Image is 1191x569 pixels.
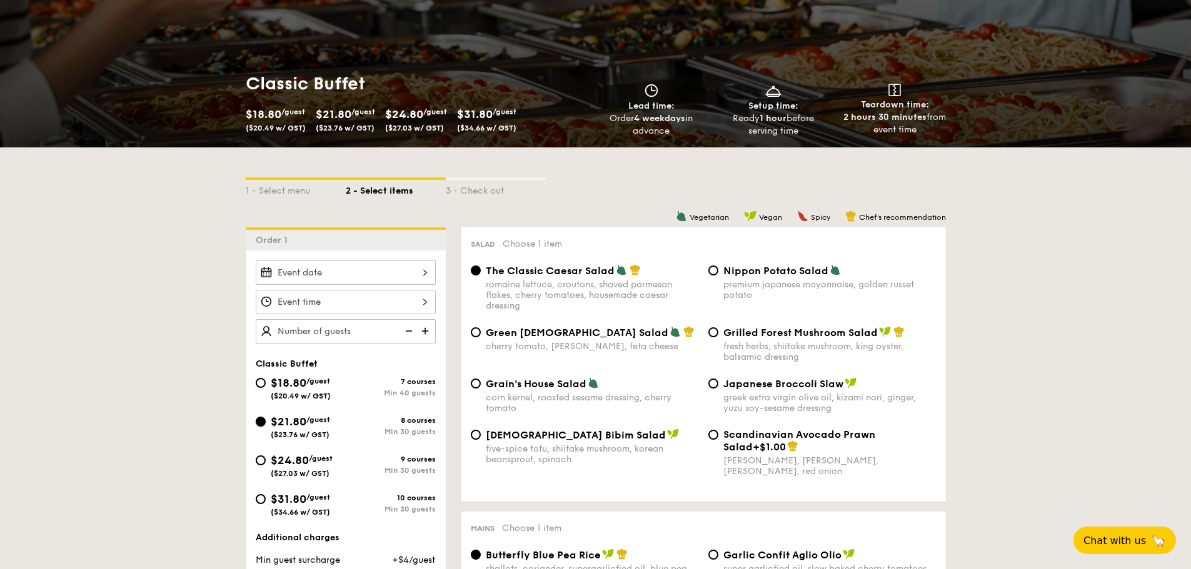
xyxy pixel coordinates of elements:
[346,505,436,513] div: Min 30 guests
[845,210,857,222] img: icon-chef-hat.a58ddaea.svg
[256,378,266,388] input: $18.80/guest($20.49 w/ GST)7 coursesMin 40 guests
[271,376,306,390] span: $18.80
[708,379,718,388] input: Japanese Broccoli Slawgreek extra virgin olive oil, kizami nori, ginger, yuzu soy-sesame dressing
[256,235,293,245] span: Order 1
[486,265,615,277] span: The Classic Caesar Salad
[256,555,340,565] span: Min guest surcharge
[764,84,783,97] img: icon-dish.430c3a2e.svg
[486,392,698,413] div: corn kernel, roasted sesame dressing, cherry tomato
[748,101,798,111] span: Setup time:
[634,113,685,124] strong: 4 weekdays
[246,72,591,95] h1: Classic Buffet
[306,493,330,502] span: /guest
[760,113,786,124] strong: 1 hour
[471,430,481,440] input: [DEMOGRAPHIC_DATA] Bibim Saladfive-spice tofu, shiitake mushroom, korean beansprout, spinach
[256,359,318,369] span: Classic Buffet
[486,443,698,465] div: five-spice tofu, shiitake mushroom, korean beansprout, spinach
[316,124,374,132] span: ($23.76 w/ GST)
[346,377,436,386] div: 7 courses
[676,210,687,222] img: icon-vegetarian.fe4039eb.svg
[471,550,481,560] input: Butterfly Blue Pea Riceshallots, coriander, supergarlicfied oil, blue pea flower
[486,429,666,441] span: [DEMOGRAPHIC_DATA] Bibim Salad
[503,239,562,249] span: Choose 1 item
[723,265,828,277] span: Nippon Potato Salad
[744,210,756,222] img: icon-vegan.f8ff3823.svg
[256,319,436,344] input: Number of guests
[723,455,936,477] div: [PERSON_NAME], [PERSON_NAME], [PERSON_NAME], red onion
[256,417,266,427] input: $21.80/guest($23.76 w/ GST)8 coursesMin 30 guests
[723,341,936,362] div: fresh herbs, shiitake mushroom, king oyster, balsamic dressing
[893,326,905,337] img: icon-chef-hat.a58ddaea.svg
[723,327,878,339] span: Grilled Forest Mushroom Salad
[502,523,561,533] span: Choose 1 item
[843,112,927,122] strong: 2 hours 30 minutes
[723,392,936,413] div: greek extra virgin olive oil, kizami nori, ginger, yuzu soy-sesame dressing
[346,388,436,397] div: Min 40 guests
[787,440,798,452] img: icon-chef-hat.a58ddaea.svg
[708,265,718,275] input: Nippon Potato Saladpremium japanese mayonnaise, golden russet potato
[281,107,305,116] span: /guest
[256,260,436,285] input: Event date
[486,341,698,352] div: cherry tomato, [PERSON_NAME], feta cheese
[471,524,495,533] span: Mains
[630,264,641,275] img: icon-chef-hat.a58ddaea.svg
[723,378,843,390] span: Japanese Broccoli Slaw
[667,428,680,440] img: icon-vegan.f8ff3823.svg
[392,555,435,565] span: +$4/guest
[588,377,599,388] img: icon-vegetarian.fe4039eb.svg
[486,378,586,390] span: Grain's House Salad
[486,279,698,311] div: romaine lettuce, croutons, shaved parmesan flakes, cherry tomatoes, housemade caesar dressing
[628,101,675,111] span: Lead time:
[690,213,729,222] span: Vegetarian
[759,213,782,222] span: Vegan
[596,112,708,137] div: Order in advance
[385,107,423,121] span: $24.80
[346,416,436,425] div: 8 courses
[385,124,444,132] span: ($27.03 w/ GST)
[642,84,661,97] img: icon-clock.2db775ea.svg
[306,377,330,385] span: /guest
[471,240,495,249] span: Salad
[398,319,417,343] img: icon-reduce.1d2dbef1.svg
[346,180,446,197] div: 2 - Select items
[309,454,333,463] span: /guest
[471,327,481,337] input: Green [DEMOGRAPHIC_DATA] Saladcherry tomato, [PERSON_NAME], feta cheese
[271,392,331,400] span: ($20.49 w/ GST)
[271,508,330,517] span: ($34.66 w/ GST)
[879,326,892,337] img: icon-vegan.f8ff3823.svg
[346,493,436,502] div: 10 courses
[708,550,718,560] input: Garlic Confit Aglio Oliosuper garlicfied oil, slow baked cherry tomatoes, garden fresh thyme
[708,430,718,440] input: Scandinavian Avocado Prawn Salad+$1.00[PERSON_NAME], [PERSON_NAME], [PERSON_NAME], red onion
[683,326,695,337] img: icon-chef-hat.a58ddaea.svg
[271,453,309,467] span: $24.80
[471,265,481,275] input: The Classic Caesar Saladromaine lettuce, croutons, shaved parmesan flakes, cherry tomatoes, house...
[1151,533,1166,548] span: 🦙
[246,107,281,121] span: $18.80
[471,379,481,388] input: Grain's House Saladcorn kernel, roasted sesame dressing, cherry tomato
[811,213,830,222] span: Spicy
[246,180,346,197] div: 1 - Select menu
[256,290,436,314] input: Event time
[888,84,901,96] img: icon-teardown.65201eee.svg
[486,549,601,561] span: Butterfly Blue Pea Rice
[256,532,436,544] div: Additional charges
[717,112,829,137] div: Ready before serving time
[246,124,306,132] span: ($20.49 w/ GST)
[351,107,375,116] span: /guest
[271,415,306,428] span: $21.80
[1073,527,1176,554] button: Chat with us🦙
[839,111,951,136] div: from event time
[797,210,808,222] img: icon-spicy.37a8142b.svg
[1083,535,1146,547] span: Chat with us
[346,427,436,436] div: Min 30 guests
[271,469,329,478] span: ($27.03 w/ GST)
[723,279,936,300] div: premium japanese mayonnaise, golden russet potato
[843,548,855,560] img: icon-vegan.f8ff3823.svg
[457,107,493,121] span: $31.80
[316,107,351,121] span: $21.80
[457,124,516,132] span: ($34.66 w/ GST)
[446,180,546,197] div: 3 - Check out
[723,549,842,561] span: Garlic Confit Aglio Olio
[859,213,946,222] span: Chef's recommendation
[417,319,436,343] img: icon-add.58712e84.svg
